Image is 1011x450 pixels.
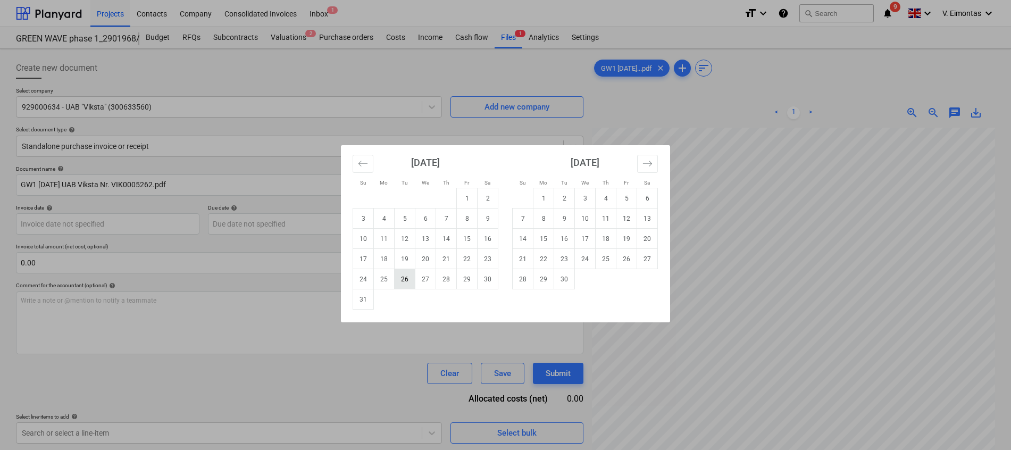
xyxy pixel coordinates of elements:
[958,399,1011,450] iframe: Chat Widget
[374,269,395,289] td: Monday, August 25, 2025
[571,157,599,168] strong: [DATE]
[513,229,533,249] td: Sunday, September 14, 2025
[353,155,373,173] button: Move backward to switch to the previous month.
[581,180,589,186] small: We
[436,269,457,289] td: Thursday, August 28, 2025
[415,209,436,229] td: Wednesday, August 6, 2025
[478,269,498,289] td: Saturday, August 30, 2025
[554,249,575,269] td: Tuesday, September 23, 2025
[436,209,457,229] td: Thursday, August 7, 2025
[554,269,575,289] td: Tuesday, September 30, 2025
[411,157,440,168] strong: [DATE]
[637,155,658,173] button: Move forward to switch to the next month.
[353,209,374,229] td: Sunday, August 3, 2025
[575,249,596,269] td: Wednesday, September 24, 2025
[380,180,388,186] small: Mo
[539,180,547,186] small: Mo
[596,229,616,249] td: Thursday, September 18, 2025
[637,229,658,249] td: Saturday, September 20, 2025
[554,229,575,249] td: Tuesday, September 16, 2025
[616,249,637,269] td: Friday, September 26, 2025
[478,229,498,249] td: Saturday, August 16, 2025
[644,180,650,186] small: Sa
[478,188,498,209] td: Saturday, August 2, 2025
[478,249,498,269] td: Saturday, August 23, 2025
[395,249,415,269] td: Tuesday, August 19, 2025
[422,180,429,186] small: We
[637,209,658,229] td: Saturday, September 13, 2025
[374,229,395,249] td: Monday, August 11, 2025
[457,229,478,249] td: Friday, August 15, 2025
[637,188,658,209] td: Saturday, September 6, 2025
[533,209,554,229] td: Monday, September 8, 2025
[395,209,415,229] td: Tuesday, August 5, 2025
[575,188,596,209] td: Wednesday, September 3, 2025
[360,180,366,186] small: Su
[395,229,415,249] td: Tuesday, August 12, 2025
[353,249,374,269] td: Sunday, August 17, 2025
[443,180,449,186] small: Th
[616,229,637,249] td: Friday, September 19, 2025
[374,209,395,229] td: Monday, August 4, 2025
[624,180,629,186] small: Fr
[464,180,469,186] small: Fr
[436,249,457,269] td: Thursday, August 21, 2025
[457,209,478,229] td: Friday, August 8, 2025
[513,209,533,229] td: Sunday, September 7, 2025
[554,188,575,209] td: Tuesday, September 2, 2025
[533,229,554,249] td: Monday, September 15, 2025
[561,180,567,186] small: Tu
[353,269,374,289] td: Sunday, August 24, 2025
[402,180,408,186] small: Tu
[513,269,533,289] td: Sunday, September 28, 2025
[554,209,575,229] td: Tuesday, September 9, 2025
[513,249,533,269] td: Sunday, September 21, 2025
[533,188,554,209] td: Monday, September 1, 2025
[341,145,670,322] div: Calendar
[520,180,526,186] small: Su
[575,229,596,249] td: Wednesday, September 17, 2025
[457,249,478,269] td: Friday, August 22, 2025
[596,209,616,229] td: Thursday, September 11, 2025
[353,289,374,310] td: Sunday, August 31, 2025
[395,269,415,289] td: Tuesday, August 26, 2025
[484,180,490,186] small: Sa
[436,229,457,249] td: Thursday, August 14, 2025
[478,209,498,229] td: Saturday, August 9, 2025
[616,188,637,209] td: Friday, September 5, 2025
[415,229,436,249] td: Wednesday, August 13, 2025
[637,249,658,269] td: Saturday, September 27, 2025
[457,269,478,289] td: Friday, August 29, 2025
[353,229,374,249] td: Sunday, August 10, 2025
[575,209,596,229] td: Wednesday, September 10, 2025
[603,180,609,186] small: Th
[457,188,478,209] td: Friday, August 1, 2025
[374,249,395,269] td: Monday, August 18, 2025
[596,188,616,209] td: Thursday, September 4, 2025
[533,249,554,269] td: Monday, September 22, 2025
[415,269,436,289] td: Wednesday, August 27, 2025
[415,249,436,269] td: Wednesday, August 20, 2025
[533,269,554,289] td: Monday, September 29, 2025
[596,249,616,269] td: Thursday, September 25, 2025
[616,209,637,229] td: Friday, September 12, 2025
